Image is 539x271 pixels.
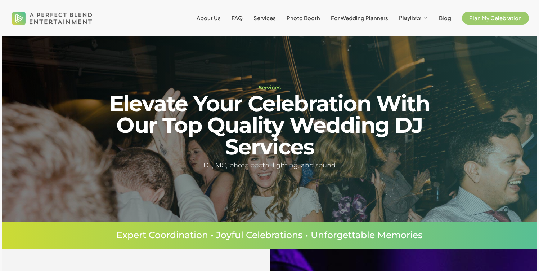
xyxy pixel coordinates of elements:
[439,14,451,21] span: Blog
[107,85,432,90] h1: Services
[232,15,243,21] a: FAQ
[462,15,529,21] a: Plan My Celebration
[22,231,517,240] p: Expert Coordination • Joyful Celebrations • Unforgettable Memories
[399,14,421,21] span: Playlists
[331,15,388,21] a: For Wedding Planners
[253,15,276,21] a: Services
[253,14,276,21] span: Services
[439,15,451,21] a: Blog
[107,93,432,158] h2: Elevate Your Celebration With Our Top Quality Wedding DJ Services
[331,14,388,21] span: For Wedding Planners
[287,14,320,21] span: Photo Booth
[399,15,428,21] a: Playlists
[197,14,221,21] span: About Us
[107,160,432,171] h5: DJ, MC, photo booth, lighting, and sound
[197,15,221,21] a: About Us
[287,15,320,21] a: Photo Booth
[232,14,243,21] span: FAQ
[469,14,522,21] span: Plan My Celebration
[10,5,94,31] img: A Perfect Blend Entertainment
